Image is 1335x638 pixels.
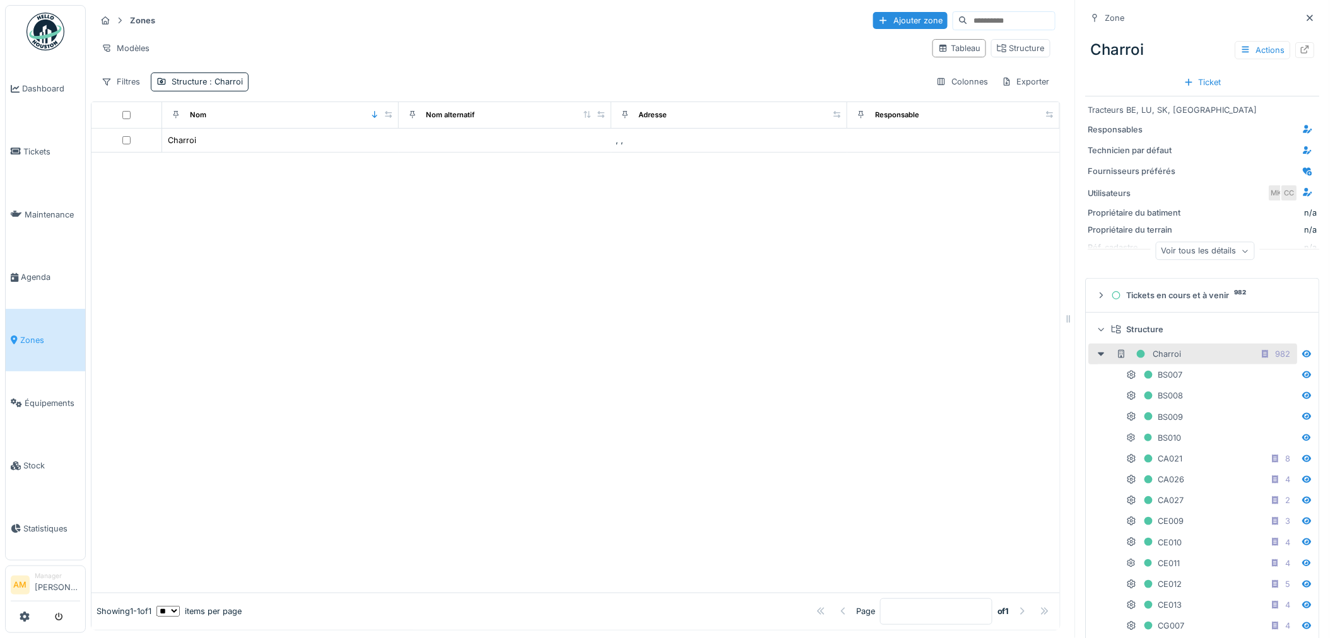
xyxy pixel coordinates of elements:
a: Équipements [6,371,85,434]
div: Tickets en cours et à venir [1112,289,1304,301]
a: Maintenance [6,183,85,246]
li: [PERSON_NAME] [35,571,80,598]
div: Zone [1105,12,1125,24]
div: 4 [1286,620,1291,632]
div: BS010 [1127,430,1182,446]
div: CE009 [1127,513,1184,529]
div: 8 [1286,453,1291,465]
a: Stock [6,434,85,497]
div: Showing 1 - 1 of 1 [97,605,151,617]
div: CA027 [1127,492,1184,508]
div: MK [1268,184,1286,202]
div: 4 [1286,536,1291,548]
div: CA026 [1127,472,1185,487]
a: AM Manager[PERSON_NAME] [11,571,80,601]
div: 2 [1286,494,1291,506]
div: Propriétaire du batiment [1088,207,1183,219]
div: Tableau [938,42,980,54]
div: Charroi [1086,33,1320,66]
div: Tracteurs BE, LU, SK, [GEOGRAPHIC_DATA] [1088,104,1317,116]
div: Filtres [96,72,146,91]
div: CE013 [1127,597,1182,613]
strong: Zones [125,14,160,26]
strong: of 1 [997,605,1009,617]
div: CE012 [1127,576,1182,592]
div: Responsables [1088,124,1183,136]
div: Propriétaire du terrain [1088,224,1183,236]
summary: Structure [1091,318,1314,341]
div: Technicien par défaut [1088,144,1183,156]
span: Stock [23,460,80,472]
li: AM [11,576,30,594]
div: BS009 [1127,409,1184,425]
div: CA021 [1127,451,1183,467]
div: Structure [1112,323,1304,335]
a: Agenda [6,246,85,309]
div: n/a [1188,224,1317,236]
div: , , [616,134,842,146]
span: Statistiques [23,523,80,535]
div: items per page [156,605,242,617]
div: Structure [997,42,1045,54]
div: Structure [172,76,243,88]
div: 4 [1286,557,1291,569]
span: Agenda [21,271,80,283]
a: Tickets [6,120,85,183]
div: Voir tous les détails [1156,242,1255,260]
div: Adresse [639,110,667,120]
div: Fournisseurs préférés [1088,165,1183,177]
div: Charroi [1117,346,1182,362]
div: 4 [1286,473,1291,485]
div: Utilisateurs [1088,187,1183,199]
div: 982 [1276,348,1291,360]
div: Page [856,605,875,617]
div: BS007 [1127,367,1183,383]
div: Ticket [1179,74,1227,91]
summary: Tickets en cours et à venir982 [1091,284,1314,307]
span: Maintenance [25,209,80,221]
span: Zones [20,334,80,346]
div: Charroi [168,134,196,146]
div: 3 [1286,515,1291,527]
div: Responsable [875,110,919,120]
div: CG007 [1127,618,1185,634]
div: Colonnes [931,72,994,91]
span: : Charroi [207,77,243,86]
div: CE010 [1127,535,1182,550]
div: Modèles [96,39,155,57]
div: n/a [1305,207,1317,219]
div: 4 [1286,599,1291,611]
span: Dashboard [22,83,80,95]
div: Actions [1235,41,1291,59]
div: CE011 [1127,555,1180,571]
span: Équipements [25,397,80,409]
img: Badge_color-CXgf-gQk.svg [26,13,64,50]
div: 5 [1286,578,1291,590]
div: CC [1281,184,1298,202]
div: Ajouter zone [873,12,948,29]
div: Exporter [996,72,1056,91]
a: Dashboard [6,57,85,120]
div: Nom [190,110,206,120]
div: Nom alternatif [426,110,475,120]
span: Tickets [23,146,80,158]
a: Statistiques [6,497,85,560]
div: BS008 [1127,388,1184,403]
a: Zones [6,309,85,372]
div: Manager [35,571,80,581]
